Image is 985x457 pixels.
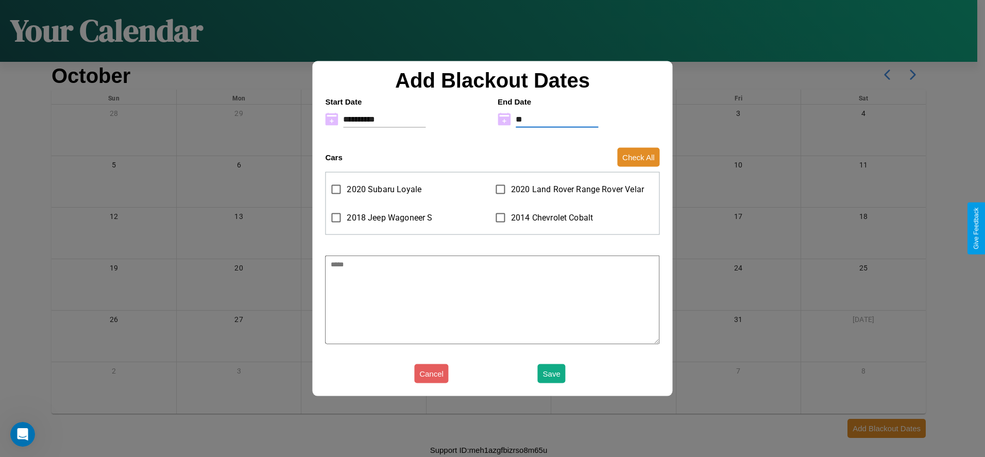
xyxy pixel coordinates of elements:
h4: Start Date [325,97,487,106]
h2: Add Blackout Dates [320,69,665,92]
iframe: Intercom live chat [10,422,35,447]
h4: Cars [325,153,342,162]
span: 2018 Jeep Wagoneer S [347,211,432,224]
button: Save [538,364,566,383]
button: Cancel [414,364,449,383]
h4: End Date [498,97,660,106]
button: Check All [617,148,660,167]
span: 2020 Land Rover Range Rover Velar [511,183,644,195]
span: 2020 Subaru Loyale [347,183,421,195]
div: Give Feedback [973,208,980,249]
span: 2014 Chevrolet Cobalt [511,211,593,224]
